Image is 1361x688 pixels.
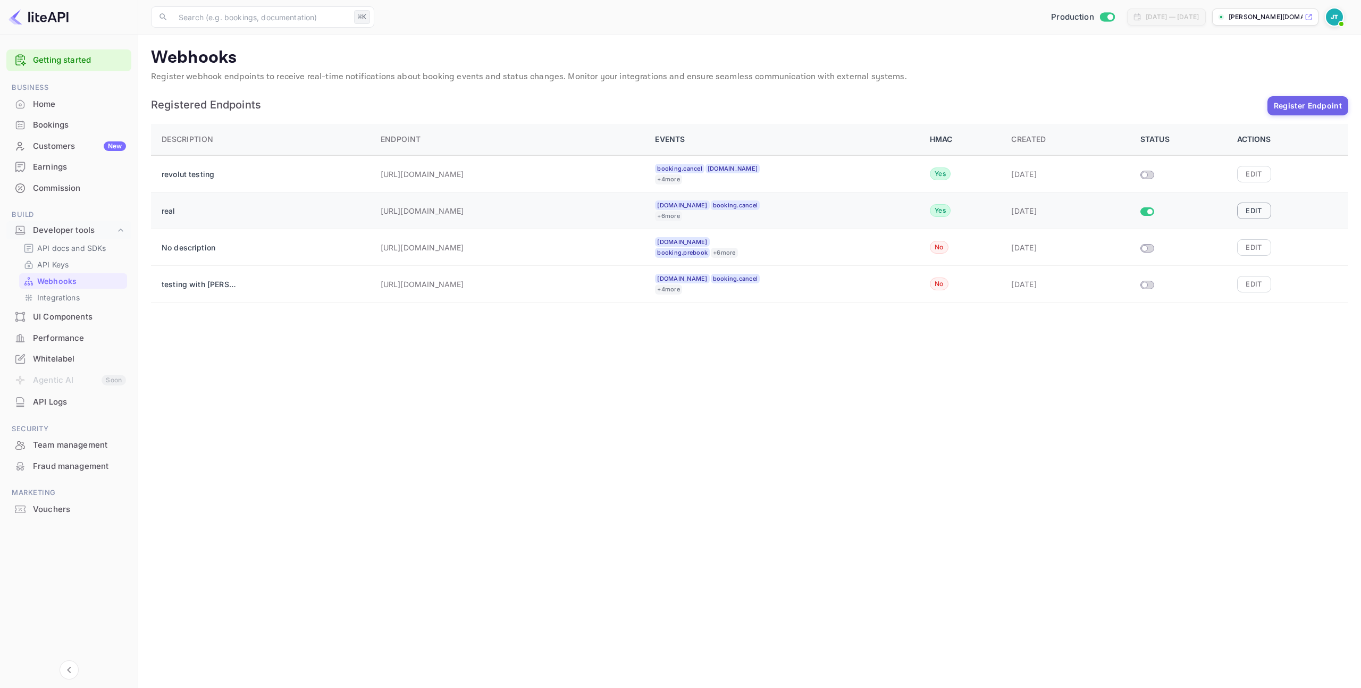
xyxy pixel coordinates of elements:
a: Earnings [6,157,131,177]
div: Webhooks [19,273,127,289]
button: Edit [1237,203,1271,219]
a: Getting started [33,54,126,66]
div: [DATE] — [DATE] [1146,12,1199,22]
div: No [930,278,948,290]
div: Endpoint [381,133,421,146]
div: Vouchers [6,499,131,520]
div: [DOMAIN_NAME] [655,200,709,211]
div: Developer tools [33,224,115,237]
div: Fraud management [33,460,126,473]
p: Integrations [37,292,80,303]
span: [DATE] [1011,170,1037,179]
div: Team management [6,435,131,456]
input: Search (e.g. bookings, documentation) [172,6,350,28]
span: Business [6,82,131,94]
div: No [930,241,948,254]
div: + 4 more [655,174,682,184]
a: Bookings [6,115,131,135]
div: Developer tools [6,221,131,240]
span: Registered Endpoints [151,99,1262,110]
p: [URL][DOMAIN_NAME] [381,169,487,180]
p: Webhooks [37,275,77,287]
div: Vouchers [33,504,126,516]
a: Commission [6,178,131,198]
a: API Logs [6,392,131,412]
div: [DOMAIN_NAME] [705,164,760,174]
button: Sort [157,129,217,150]
div: Earnings [33,161,126,173]
p: [PERSON_NAME][DOMAIN_NAME]... [1229,12,1303,22]
div: + 4 more [655,284,682,295]
div: booking.cancel [711,200,760,211]
a: Performance [6,328,131,348]
div: booking.prebook [655,248,710,258]
div: Bookings [33,119,126,131]
div: API Logs [6,392,131,413]
div: Bookings [6,115,131,136]
div: + 6 more [711,248,738,258]
div: Performance [6,328,131,349]
div: Yes [930,167,951,180]
p: real [162,205,241,216]
p: API Keys [37,259,69,270]
div: API Keys [19,257,127,272]
div: UI Components [6,307,131,328]
button: Collapse navigation [60,660,79,679]
div: Commission [6,178,131,199]
p: testing with [PERSON_NAME] and [PERSON_NAME] [162,279,241,290]
p: revolut testing [162,169,241,180]
div: booking.cancel [655,164,704,174]
div: Commission [33,182,126,195]
p: Webhooks [151,47,1348,69]
a: API docs and SDKs [23,242,123,254]
div: Whitelabel [33,353,126,365]
div: [DOMAIN_NAME] [655,237,709,247]
div: Performance [33,332,126,345]
div: + 6 more [655,211,682,221]
div: booking.cancel [711,274,760,284]
img: LiteAPI logo [9,9,69,26]
div: Home [6,94,131,115]
button: Sort [1007,129,1050,150]
div: API docs and SDKs [19,240,127,256]
p: API docs and SDKs [37,242,106,254]
span: Production [1051,11,1094,23]
div: HMAC [930,133,998,146]
div: API Logs [33,396,126,408]
a: Home [6,94,131,114]
div: Yes [930,204,951,217]
div: UI Components [33,311,126,323]
div: Description [162,133,213,146]
p: No description [162,242,241,253]
div: Earnings [6,157,131,178]
a: CustomersNew [6,136,131,156]
span: [DATE] [1011,280,1037,289]
div: New [104,141,126,151]
span: Marketing [6,487,131,499]
div: Home [33,98,126,111]
div: Status [1140,133,1224,146]
div: CustomersNew [6,136,131,157]
a: Vouchers [6,499,131,519]
div: Whitelabel [6,349,131,370]
div: Actions [1237,133,1338,146]
a: Team management [6,435,131,455]
div: Created [1011,133,1046,146]
img: Julian Tabaku [1326,9,1343,26]
a: UI Components [6,307,131,326]
a: Webhooks [23,275,123,287]
span: [DATE] [1011,243,1037,252]
a: Integrations [23,292,123,303]
p: [URL][DOMAIN_NAME] [381,205,487,216]
div: Switch to Sandbox mode [1047,11,1119,23]
div: Customers [33,140,126,153]
a: Fraud management [6,456,131,476]
a: API Keys [23,259,123,270]
div: Getting started [6,49,131,71]
span: [DATE] [1011,206,1037,215]
div: ⌘K [354,10,370,24]
div: [DOMAIN_NAME] [655,274,709,284]
div: Integrations [19,290,127,305]
p: [URL][DOMAIN_NAME] [381,279,487,290]
span: Security [6,423,131,435]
